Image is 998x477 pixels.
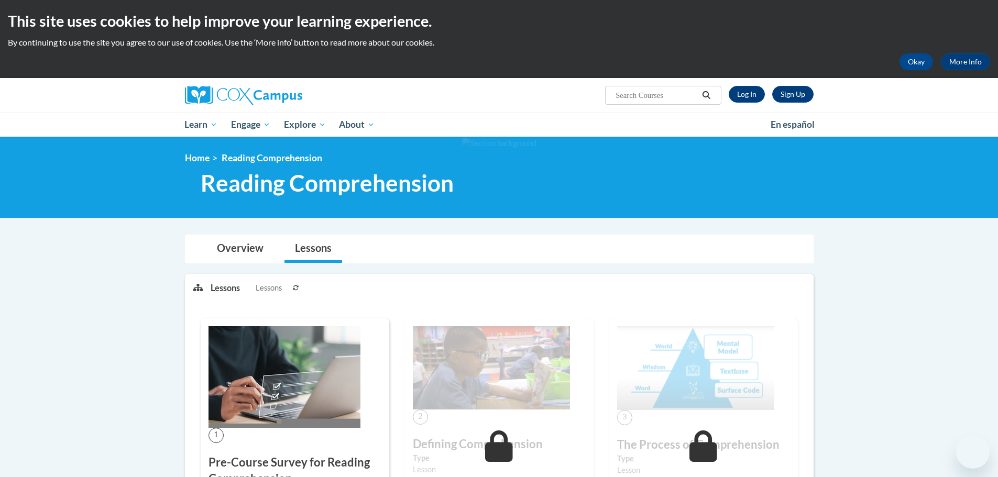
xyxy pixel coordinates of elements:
a: Overview [206,235,274,263]
iframe: Button to launch messaging window [956,435,990,469]
a: En español [764,114,821,136]
img: Course Image [617,326,774,410]
span: 2 [413,409,428,425]
img: Cox Campus [185,86,302,105]
a: Lessons [284,235,342,263]
span: Engage [231,118,270,131]
label: Type [617,453,790,464]
span: About [339,118,375,131]
div: Lesson [617,464,790,476]
a: About [332,113,381,137]
button: Search [698,89,714,102]
div: Main menu [169,113,829,137]
input: Search Courses [615,89,698,102]
img: Section background [462,138,536,149]
h2: This site uses cookies to help improve your learning experience. [8,10,990,31]
a: Cox Campus [185,86,384,105]
div: Lesson [413,464,586,475]
a: Register [772,86,814,103]
span: En español [771,119,815,130]
a: More Info [941,53,990,70]
p: By continuing to use the site you agree to our use of cookies. Use the ‘More info’ button to read... [8,37,990,48]
span: Reading Comprehension [201,169,454,197]
span: Lessons [256,282,282,294]
span: 3 [617,410,632,425]
span: Reading Comprehension [222,152,322,163]
h3: Defining Comprehension [413,436,586,452]
span: 1 [209,428,224,443]
a: Explore [277,113,333,137]
a: Learn [178,113,225,137]
span: Learn [184,118,217,131]
a: Engage [224,113,277,137]
button: Okay [900,53,933,70]
label: Type [413,452,586,464]
p: Lessons [211,282,240,294]
a: Home [185,152,210,163]
img: Course Image [209,326,360,428]
h3: The Process of Comprehension [617,437,790,453]
span: Explore [284,118,326,131]
a: Log In [729,86,765,103]
img: Course Image [413,326,570,409]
